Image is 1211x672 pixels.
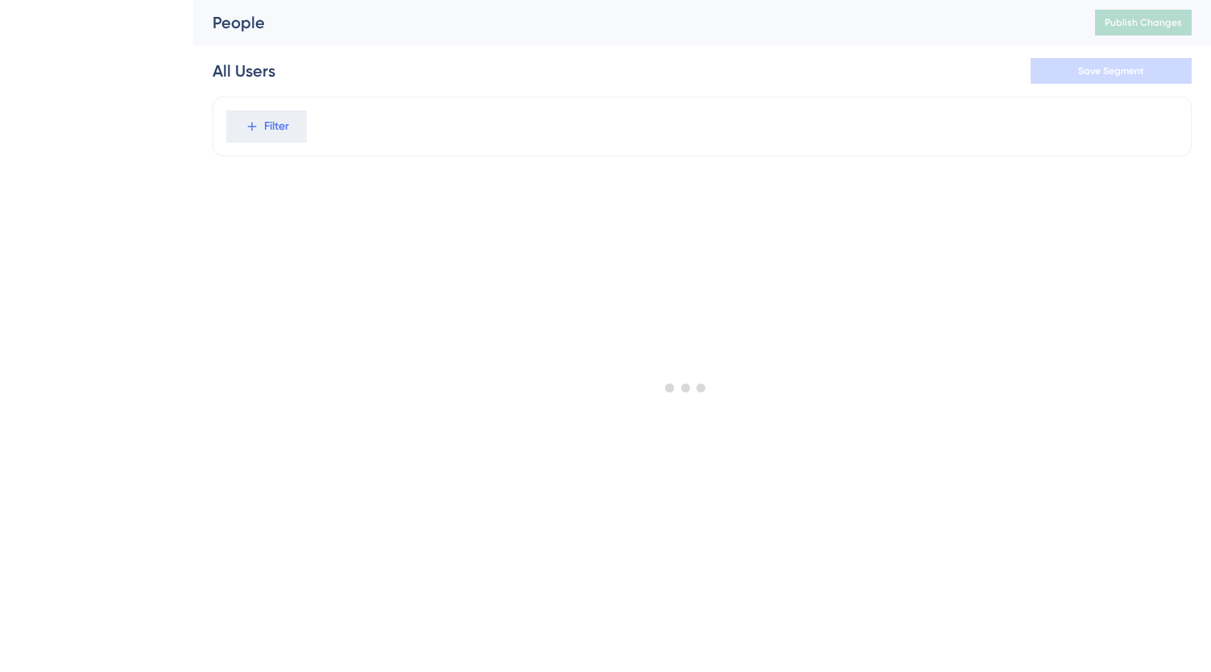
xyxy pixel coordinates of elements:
button: Save Segment [1031,58,1192,84]
span: Save Segment [1078,64,1144,77]
button: Publish Changes [1095,10,1192,35]
span: Publish Changes [1105,16,1182,29]
div: People [213,11,1055,34]
div: All Users [213,60,275,82]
